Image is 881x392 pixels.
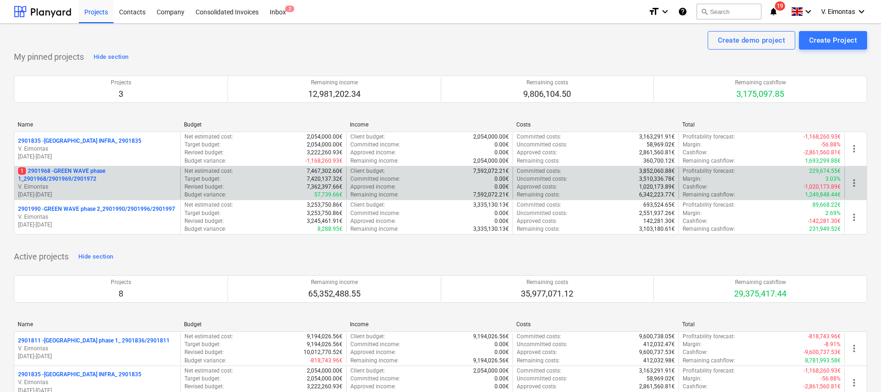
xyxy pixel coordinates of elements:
[307,333,342,341] p: 9,194,026.56€
[308,278,361,286] p: Remaining income
[521,278,573,286] p: Remaining costs
[804,367,841,375] p: -1,168,260.93€
[350,321,509,328] div: Income
[184,175,221,183] p: Target budget :
[307,209,342,217] p: 3,253,750.86€
[821,375,841,383] p: -56.88%
[285,6,294,12] span: 2
[804,149,841,157] p: -2,861,560.81€
[184,141,221,149] p: Target budget :
[304,348,342,356] p: 10,012,770.52€
[517,157,560,165] p: Remaining costs :
[494,341,509,348] p: 0.00€
[494,175,509,183] p: 0.00€
[350,225,399,233] p: Remaining income :
[494,141,509,149] p: 0.00€
[350,383,396,391] p: Approved income :
[307,341,342,348] p: 9,194,026.56€
[639,383,675,391] p: 2,861,560.81€
[18,345,177,353] p: V. Eimontas
[184,333,233,341] p: Net estimated cost :
[18,167,177,183] p: 2901968 - GREEN WAVE phase 1_2901968/2901969/2901972
[523,79,571,87] p: Remaining costs
[350,167,385,175] p: Client budget :
[184,149,224,157] p: Revised budget :
[835,348,881,392] iframe: Chat Widget
[643,341,675,348] p: 412,032.47€
[350,191,399,199] p: Remaining income :
[308,288,361,299] p: 65,352,488.55
[683,357,735,365] p: Remaining cashflow :
[350,217,396,225] p: Approved income :
[639,133,675,141] p: 3,163,291.91€
[517,341,567,348] p: Uncommitted costs :
[18,379,177,386] p: V. Eimontas
[517,217,557,225] p: Approved costs :
[683,201,735,209] p: Profitability forecast :
[639,167,675,175] p: 3,852,060.88€
[825,209,841,217] p: 2.69%
[494,217,509,225] p: 0.00€
[517,183,557,191] p: Approved costs :
[639,149,675,157] p: 2,861,560.81€
[701,8,708,15] span: search
[473,367,509,375] p: 2,054,000.00€
[523,89,571,100] p: 9,806,104.50
[350,141,400,149] p: Committed income :
[350,175,400,183] p: Committed income :
[307,141,342,149] p: 2,054,000.00€
[307,383,342,391] p: 3,222,260.93€
[517,201,561,209] p: Committed costs :
[517,175,567,183] p: Uncommitted costs :
[683,133,735,141] p: Profitability forecast :
[639,191,675,199] p: 6,342,223.77€
[307,175,342,183] p: 7,420,137.32€
[683,217,708,225] p: Cashflow :
[683,141,702,149] p: Margin :
[517,367,561,375] p: Committed costs :
[184,367,233,375] p: Net estimated cost :
[517,333,561,341] p: Committed costs :
[805,157,841,165] p: 1,693,299.88€
[849,212,860,223] span: more_vert
[683,341,702,348] p: Margin :
[18,337,170,345] p: 2901811 - [GEOGRAPHIC_DATA] phase 1_ 2901836/2901811
[307,133,342,141] p: 2,054,000.00€
[308,79,361,87] p: Remaining income
[307,149,342,157] p: 3,222,260.93€
[307,375,342,383] p: 2,054,000.00€
[494,149,509,157] p: 0.00€
[639,367,675,375] p: 3,163,291.91€
[184,121,343,128] div: Budget
[184,217,224,225] p: Revised budget :
[111,278,131,286] p: Projects
[821,141,841,149] p: -56.88%
[184,133,233,141] p: Net estimated cost :
[350,357,399,365] p: Remaining income :
[18,371,141,379] p: 2901835 - [GEOGRAPHIC_DATA] INFRA_ 2901835
[350,183,396,191] p: Approved income :
[350,375,400,383] p: Committed income :
[18,137,141,145] p: 2901835 - [GEOGRAPHIC_DATA] INFRA_ 2901835
[718,34,785,46] div: Create demo project
[659,6,671,17] i: keyboard_arrow_down
[184,341,221,348] p: Target budget :
[517,225,560,233] p: Remaining costs :
[184,348,224,356] p: Revised budget :
[307,217,342,225] p: 3,245,461.91€
[473,201,509,209] p: 3,335,130.13€
[683,209,702,217] p: Margin :
[184,383,224,391] p: Revised budget :
[307,201,342,209] p: 3,253,750.86€
[76,249,115,264] button: Hide section
[683,225,735,233] p: Remaining cashflow :
[350,209,400,217] p: Committed income :
[683,383,708,391] p: Cashflow :
[639,209,675,217] p: 2,551,937.26€
[18,353,177,360] p: [DATE] - [DATE]
[734,288,786,299] p: 29,375,417.44
[516,321,675,328] div: Costs
[473,167,509,175] p: 7,592,072.21€
[111,288,131,299] p: 8
[111,79,131,87] p: Projects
